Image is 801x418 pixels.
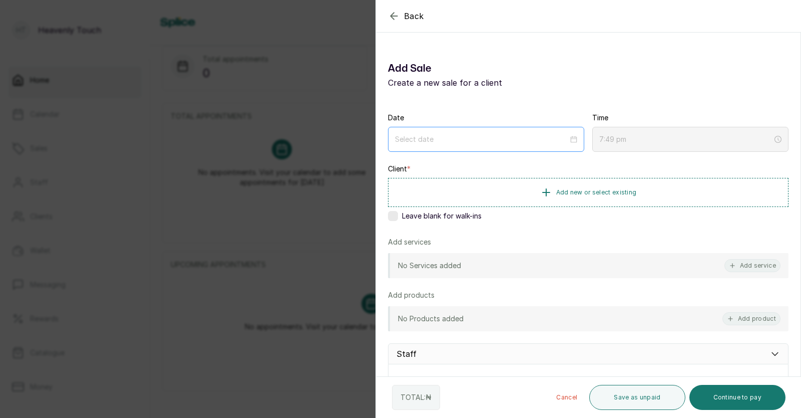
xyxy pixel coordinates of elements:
[398,314,464,324] p: No Products added
[388,290,435,300] p: Add products
[592,113,608,123] label: Time
[388,113,404,123] label: Date
[396,348,417,360] p: Staff
[548,385,585,410] button: Cancel
[556,188,637,196] span: Add new or select existing
[724,259,780,272] button: Add service
[689,385,786,410] button: Continue to pay
[388,178,788,207] button: Add new or select existing
[388,61,788,77] h1: Add Sale
[589,385,685,410] button: Save as unpaid
[388,164,411,174] label: Client
[404,10,424,22] span: Back
[400,392,432,402] p: TOTAL: ₦
[388,237,431,247] p: Add services
[398,261,461,271] p: No Services added
[388,77,788,89] p: Create a new sale for a client
[722,312,780,325] button: Add product
[388,10,424,22] button: Back
[599,134,772,145] input: Select time
[402,211,482,221] span: Leave blank for walk-ins
[395,134,568,145] input: Select date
